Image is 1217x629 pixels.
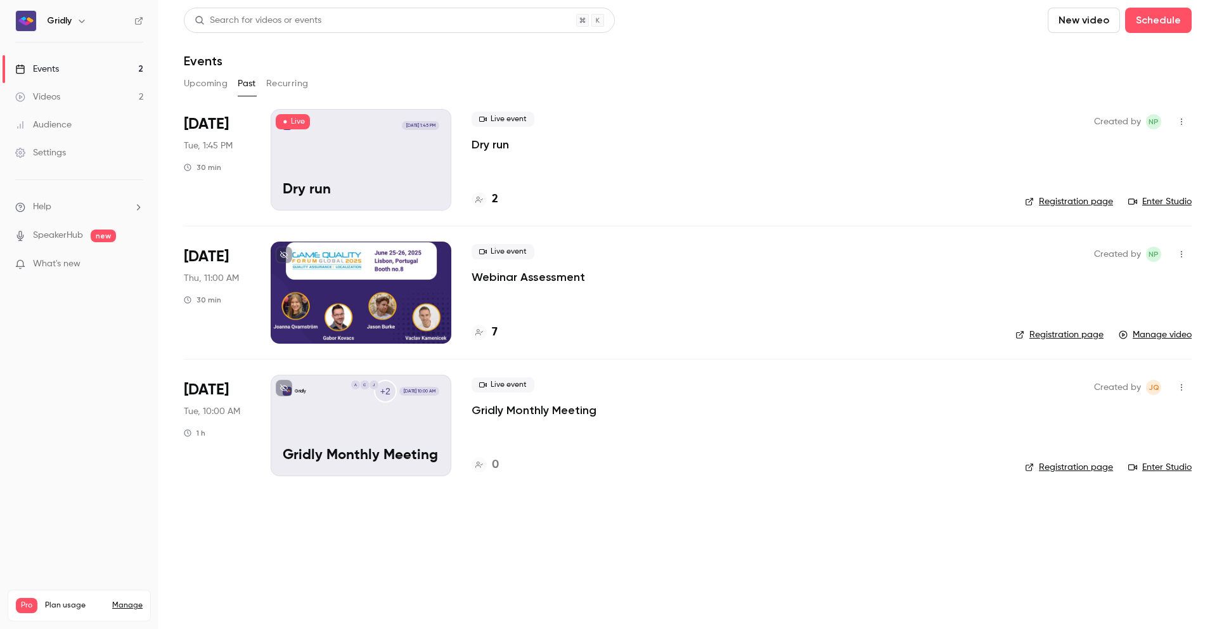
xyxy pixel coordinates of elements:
div: Audience [15,119,72,131]
a: Gridly Monthly Meeting [472,403,596,418]
span: Live event [472,112,534,127]
span: Ngan Phan [1146,114,1161,129]
h6: Gridly [47,15,72,27]
span: Help [33,200,51,214]
a: Manage video [1119,328,1192,341]
div: 30 min [184,162,221,172]
div: Events [15,63,59,75]
a: Registration page [1015,328,1104,341]
span: Plan usage [45,600,105,611]
a: Enter Studio [1128,461,1192,474]
span: NP [1149,114,1159,129]
a: 0 [472,457,499,474]
span: Created by [1094,114,1141,129]
span: [DATE] 1:45 PM [402,121,439,130]
p: Gridly [295,388,306,394]
div: May 6 Tue, 10:00 AM (Europe/Stockholm) [184,375,250,476]
li: help-dropdown-opener [15,200,143,214]
span: Tue, 10:00 AM [184,405,240,418]
span: Live event [472,244,534,259]
div: Settings [15,146,66,159]
h4: 2 [492,191,498,208]
div: +2 [374,380,397,403]
iframe: Noticeable Trigger [128,259,143,270]
span: Created by [1094,247,1141,262]
p: Dry run [283,182,439,198]
button: New video [1048,8,1120,33]
span: [DATE] [184,114,229,134]
span: Live [276,114,310,129]
a: Registration page [1025,461,1113,474]
span: Thu, 11:00 AM [184,272,239,285]
button: Past [238,74,256,94]
a: 7 [472,324,498,341]
span: NP [1149,247,1159,262]
button: Upcoming [184,74,228,94]
span: [DATE] 10:00 AM [399,387,439,396]
h1: Events [184,53,222,68]
span: Ngan Phan [1146,247,1161,262]
a: Gridly Monthly MeetingGridly+2JCA[DATE] 10:00 AMGridly Monthly Meeting [271,375,451,476]
div: A [351,380,361,390]
div: Search for videos or events [195,14,321,27]
span: Created by [1094,380,1141,395]
a: Dry run [472,137,509,152]
div: 1 h [184,428,205,438]
span: Joanna Qvarnström [1146,380,1161,395]
span: JQ [1149,380,1159,395]
button: Recurring [266,74,309,94]
div: C [359,380,370,390]
div: Jul 17 Thu, 11:00 AM (Europe/Stockholm) [184,242,250,343]
span: What's new [33,257,80,271]
button: Schedule [1125,8,1192,33]
span: new [91,230,116,242]
div: Sep 9 Tue, 1:45 PM (Europe/Stockholm) [184,109,250,211]
h4: 0 [492,457,499,474]
a: SpeakerHub [33,229,83,242]
p: Gridly Monthly Meeting [283,448,439,464]
span: [DATE] [184,380,229,400]
a: Registration page [1025,195,1113,208]
div: Videos [15,91,60,103]
img: Gridly [16,11,36,31]
a: 2 [472,191,498,208]
div: 30 min [184,295,221,305]
a: Enter Studio [1128,195,1192,208]
a: Dry run Gridly[DATE] 1:45 PMDry run [271,109,451,211]
span: Live event [472,377,534,392]
a: Webinar Assessment [472,269,585,285]
span: Pro [16,598,37,613]
h4: 7 [492,324,498,341]
span: [DATE] [184,247,229,267]
div: J [369,380,379,390]
a: Manage [112,600,143,611]
span: Tue, 1:45 PM [184,139,233,152]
